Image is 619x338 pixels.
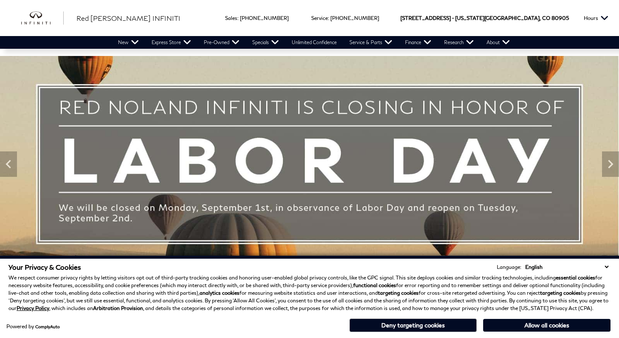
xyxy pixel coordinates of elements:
[285,36,343,49] a: Unlimited Confidence
[343,36,399,49] a: Service & Parts
[112,36,145,49] a: New
[399,36,438,49] a: Finance
[93,305,143,311] strong: Arbitration Provision
[225,15,237,21] span: Sales
[497,265,521,270] div: Language:
[602,151,619,177] div: Next
[237,15,239,21] span: :
[556,274,595,281] strong: essential cookies
[200,290,239,296] strong: analytics cookies
[400,15,569,21] a: [STREET_ADDRESS] • [US_STATE][GEOGRAPHIC_DATA], CO 80905
[311,15,328,21] span: Service
[353,282,396,288] strong: functional cookies
[240,15,289,21] a: [PHONE_NUMBER]
[8,263,81,271] span: Your Privacy & Cookies
[145,36,197,49] a: Express Store
[76,13,180,23] a: Red [PERSON_NAME] INFINITI
[349,318,477,332] button: Deny targeting cookies
[246,36,285,49] a: Specials
[523,263,611,271] select: Language Select
[6,324,60,329] div: Powered by
[35,324,60,329] a: ComplyAuto
[378,290,419,296] strong: targeting cookies
[330,15,379,21] a: [PHONE_NUMBER]
[76,14,180,22] span: Red [PERSON_NAME] INFINITI
[112,36,516,49] nav: Main Navigation
[438,36,480,49] a: Research
[197,36,246,49] a: Pre-Owned
[483,319,611,332] button: Allow all cookies
[17,305,49,311] a: Privacy Policy
[21,11,64,25] img: INFINITI
[480,36,516,49] a: About
[8,274,611,312] p: We respect consumer privacy rights by letting visitors opt out of third-party tracking cookies an...
[21,11,64,25] a: infiniti
[328,15,329,21] span: :
[540,290,581,296] strong: targeting cookies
